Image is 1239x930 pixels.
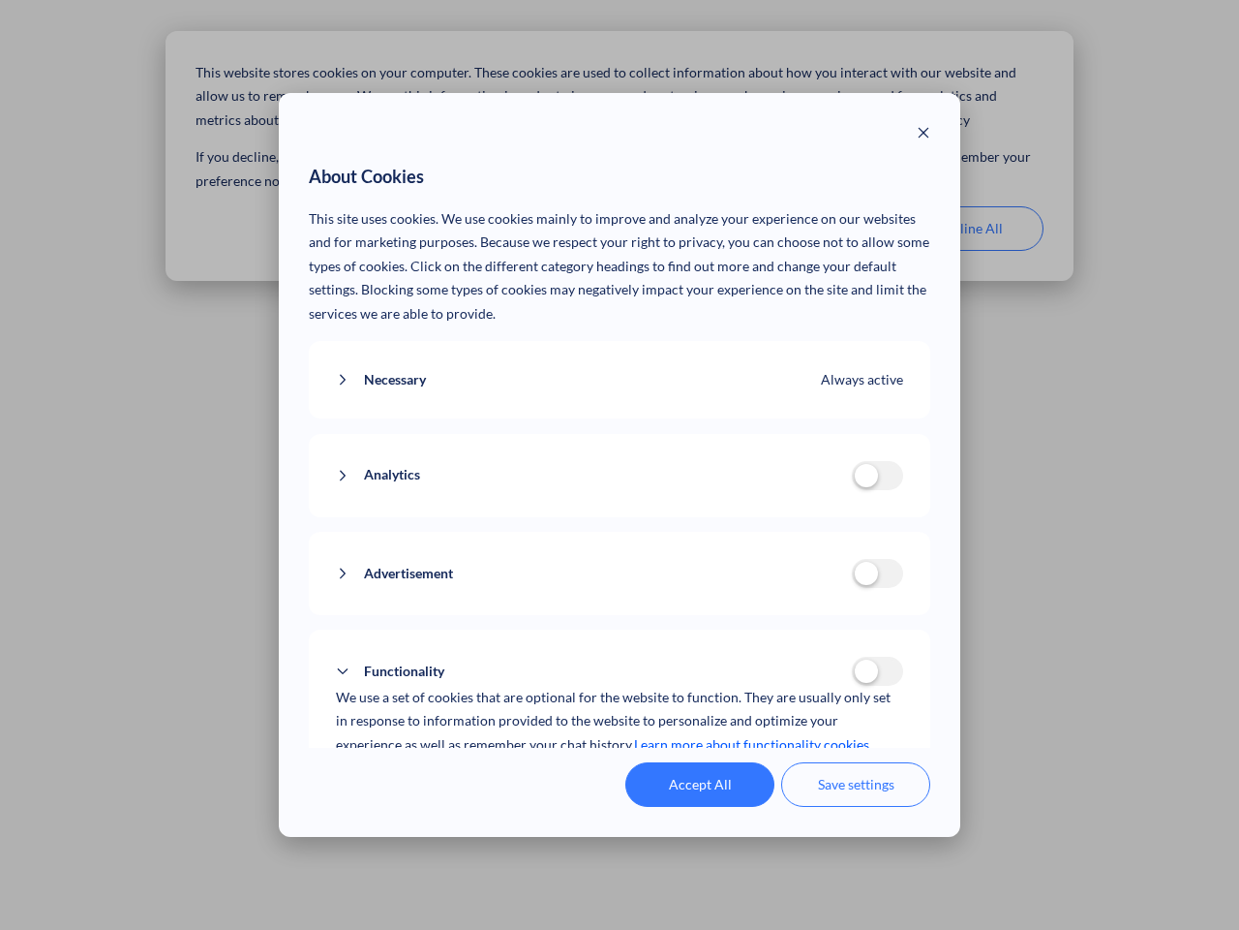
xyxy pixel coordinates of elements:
[364,562,453,586] span: Advertisement
[634,733,872,758] a: Learn more about functionality cookies.
[364,368,426,392] span: Necessary
[364,463,420,487] span: Analytics
[336,463,852,487] button: Analytics
[309,207,931,326] p: This site uses cookies. We use cookies mainly to improve and analyze your experience on our websi...
[336,368,822,392] button: Necessary
[917,123,930,147] button: Close modal
[336,562,852,586] button: Advertisement
[625,762,774,807] button: Accept All
[821,368,903,392] span: Always active
[336,660,852,684] button: Functionality
[336,686,904,758] p: We use a set of cookies that are optional for the website to function. They are usually only set ...
[1142,837,1239,930] iframe: Chat Widget
[364,660,444,684] span: Functionality
[781,762,930,807] button: Save settings
[309,162,424,193] span: About Cookies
